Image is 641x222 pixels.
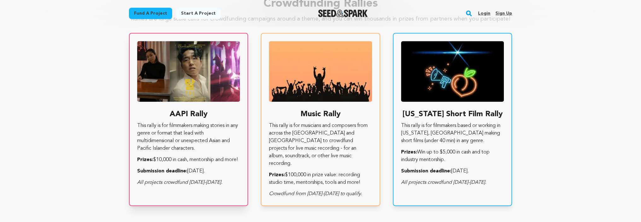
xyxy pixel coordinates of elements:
[318,9,368,17] a: Seed&Spark Homepage
[137,179,240,186] p: All projects crowdfund [DATE]-[DATE].
[401,41,504,102] img: Film Impact Georgia Rally banner
[137,41,240,102] img: AAPI Renaissance Rally banner
[478,8,490,18] a: Login
[401,179,504,186] p: All projects crowdfund [DATE]-[DATE].
[393,33,512,206] a: [US_STATE] Short Film Rally This rally is for filmmakers based or working in [US_STATE], [GEOGRAP...
[318,9,368,17] img: Seed&Spark Logo Dark Mode
[269,190,372,198] p: Crowdfund from [DATE]-[DATE] to qualify.
[401,169,451,174] strong: Submission deadline:
[137,157,153,162] strong: Prizes:
[137,156,240,164] p: $10,000 in cash, mentorship and more!
[401,109,504,119] h3: [US_STATE] Short Film Rally
[137,109,240,119] h3: AAPI Rally
[137,169,187,174] strong: Submission deadline:
[176,8,221,19] a: Start a project
[401,150,417,155] strong: Prizes:
[137,122,240,152] p: This rally is for filmmakers making stories in any genre or format that lead with multidimensiona...
[401,167,504,175] p: [DATE].
[269,109,372,119] h3: Music Rally
[129,33,248,206] a: AAPI Rally This rally is for filmmakers making stories in any genre or format that lead with mult...
[269,172,285,177] strong: Prizes:
[269,171,372,186] p: $100,000 in prize value: recording studio time, mentorships, tools and more!
[269,122,372,167] p: This rally is for musicians and composers from across the [GEOGRAPHIC_DATA] and [GEOGRAPHIC_DATA]...
[269,41,372,102] img: New Music Engine Crowdfunding Rally banner
[401,122,504,145] p: This rally is for filmmakers based or working in [US_STATE], [GEOGRAPHIC_DATA] making short films...
[495,8,512,18] a: Sign up
[137,167,240,175] p: [DATE].
[401,148,504,164] p: Win up to $5,000 in cash and top industry mentorship.
[261,33,380,206] a: Music Rally This rally is for musicians and composers from across the [GEOGRAPHIC_DATA] and [GEOG...
[129,8,172,19] a: Fund a project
